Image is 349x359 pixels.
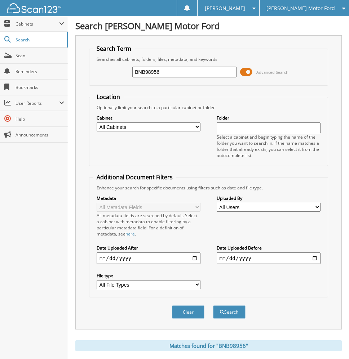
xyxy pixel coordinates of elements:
[16,84,64,90] span: Bookmarks
[16,53,64,59] span: Scan
[75,340,342,351] div: Matches found for "BNB98956"
[93,93,124,101] legend: Location
[16,132,64,138] span: Announcements
[97,273,201,279] label: File type
[97,195,201,201] label: Metadata
[16,100,59,106] span: User Reports
[217,252,321,264] input: end
[93,104,324,111] div: Optionally limit your search to a particular cabinet or folder
[97,115,201,121] label: Cabinet
[75,20,342,32] h1: Search [PERSON_NAME] Motor Ford
[93,173,176,181] legend: Additional Document Filters
[172,305,204,319] button: Clear
[266,6,335,10] span: [PERSON_NAME] Motor Ford
[217,134,321,158] div: Select a cabinet and begin typing the name of the folder you want to search in. If the name match...
[213,305,246,319] button: Search
[93,56,324,62] div: Searches all cabinets, folders, files, metadata, and keywords
[16,37,63,43] span: Search
[217,245,321,251] label: Date Uploaded Before
[97,212,201,237] div: All metadata fields are searched by default. Select a cabinet with metadata to enable filtering b...
[93,45,135,53] legend: Search Term
[256,69,288,75] span: Advanced Search
[93,185,324,191] div: Enhance your search for specific documents using filters such as date and file type.
[97,245,201,251] label: Date Uploaded After
[97,252,201,264] input: start
[217,115,321,121] label: Folder
[205,6,245,10] span: [PERSON_NAME]
[16,21,59,27] span: Cabinets
[16,116,64,122] span: Help
[125,231,135,237] a: here
[16,68,64,75] span: Reminders
[7,3,61,13] img: scan123-logo-white.svg
[217,195,321,201] label: Uploaded By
